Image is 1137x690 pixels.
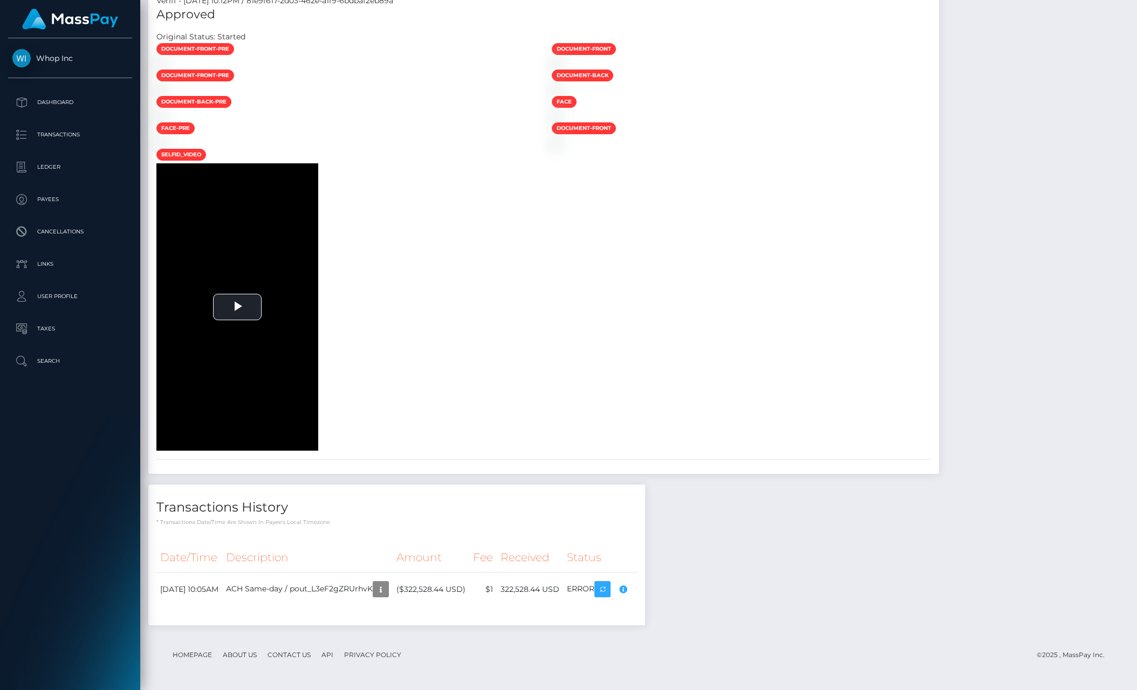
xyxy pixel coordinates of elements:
p: Search [12,353,128,369]
p: Dashboard [12,94,128,111]
p: Cancellations [12,224,128,240]
p: Taxes [12,321,128,337]
p: Ledger [12,159,128,175]
p: User Profile [12,288,128,305]
p: Links [12,256,128,272]
p: Payees [12,191,128,208]
span: Whop Inc [8,53,132,63]
img: MassPay Logo [22,9,118,30]
p: Transactions [12,127,128,143]
img: Whop Inc [12,49,31,67]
